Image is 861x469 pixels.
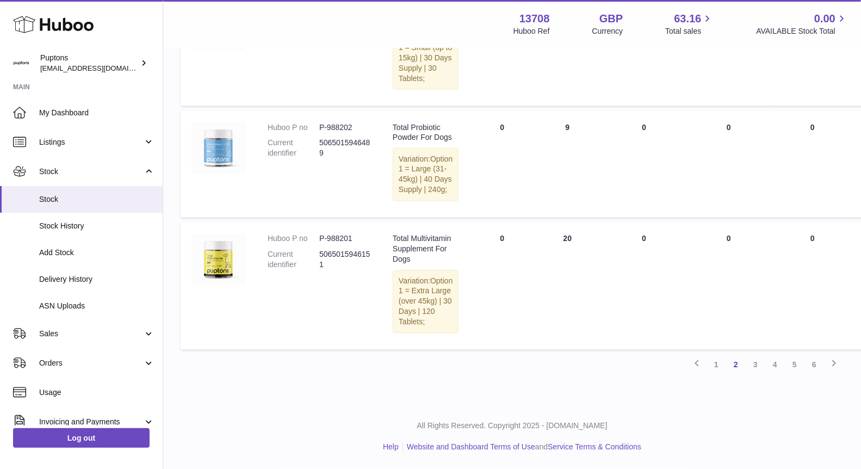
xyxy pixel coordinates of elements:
dt: Huboo P no [268,234,319,244]
span: Option 1 = Extra Large (over 45kg) | 30 Days | 120 Tablets; [399,277,453,327]
span: Sales [39,329,143,339]
a: 2 [726,355,746,375]
dd: 5065015946489 [319,138,371,158]
dd: P-988202 [319,122,371,133]
dt: Current identifier [268,250,319,270]
a: 0.00 AVAILABLE Stock Total [756,11,848,36]
span: Listings [39,137,143,147]
td: 0 [600,223,688,350]
a: Website and Dashboard Terms of Use [407,443,535,452]
img: product image [191,234,246,285]
div: Total Probiotic Powder For Dogs [393,122,459,143]
span: [EMAIL_ADDRESS][DOMAIN_NAME] [40,64,160,72]
a: Help [383,443,399,452]
a: 1 [707,355,726,375]
span: Stock History [39,221,154,231]
a: Service Terms & Conditions [548,443,641,452]
td: 0 [600,112,688,218]
span: Option 1 = Small (up to 15kg) | 30 Days Supply | 30 Tablets; [399,33,453,83]
span: 63.16 [674,11,701,26]
div: Currency [592,26,623,36]
div: Puptons [40,53,138,73]
span: My Dashboard [39,108,154,118]
a: 4 [765,355,785,375]
td: 0 [688,112,770,218]
div: Total Multivitamin Supplement For Dogs [393,234,459,265]
span: Stock [39,194,154,205]
div: Variation: [393,26,459,89]
a: 3 [746,355,765,375]
a: Log out [13,428,150,448]
span: Delivery History [39,274,154,285]
span: Stock [39,166,143,177]
span: Total sales [665,26,714,36]
span: Add Stock [39,248,154,258]
td: 9 [535,112,600,218]
div: Variation: [393,148,459,201]
td: 0 [469,112,535,218]
dt: Current identifier [268,138,319,158]
a: 5 [785,355,804,375]
span: 0 [810,123,815,132]
a: 6 [804,355,824,375]
td: 20 [535,223,600,350]
div: Huboo Ref [513,26,550,36]
strong: 13708 [519,11,550,26]
p: All Rights Reserved. Copyright 2025 - [DOMAIN_NAME] [172,421,852,431]
strong: GBP [599,11,623,26]
span: Usage [39,387,154,398]
img: product image [191,122,246,174]
span: ASN Uploads [39,301,154,311]
span: 0 [810,234,815,243]
span: AVAILABLE Stock Total [756,26,848,36]
td: 0 [469,223,535,350]
dd: P-988201 [319,234,371,244]
li: and [403,442,641,453]
a: 63.16 Total sales [665,11,714,36]
dd: 5065015946151 [319,250,371,270]
span: 0.00 [814,11,835,26]
span: Invoicing and Payments [39,417,143,427]
td: 0 [688,223,770,350]
span: Orders [39,358,143,368]
dt: Huboo P no [268,122,319,133]
div: Variation: [393,270,459,334]
img: hello@puptons.com [13,55,29,71]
